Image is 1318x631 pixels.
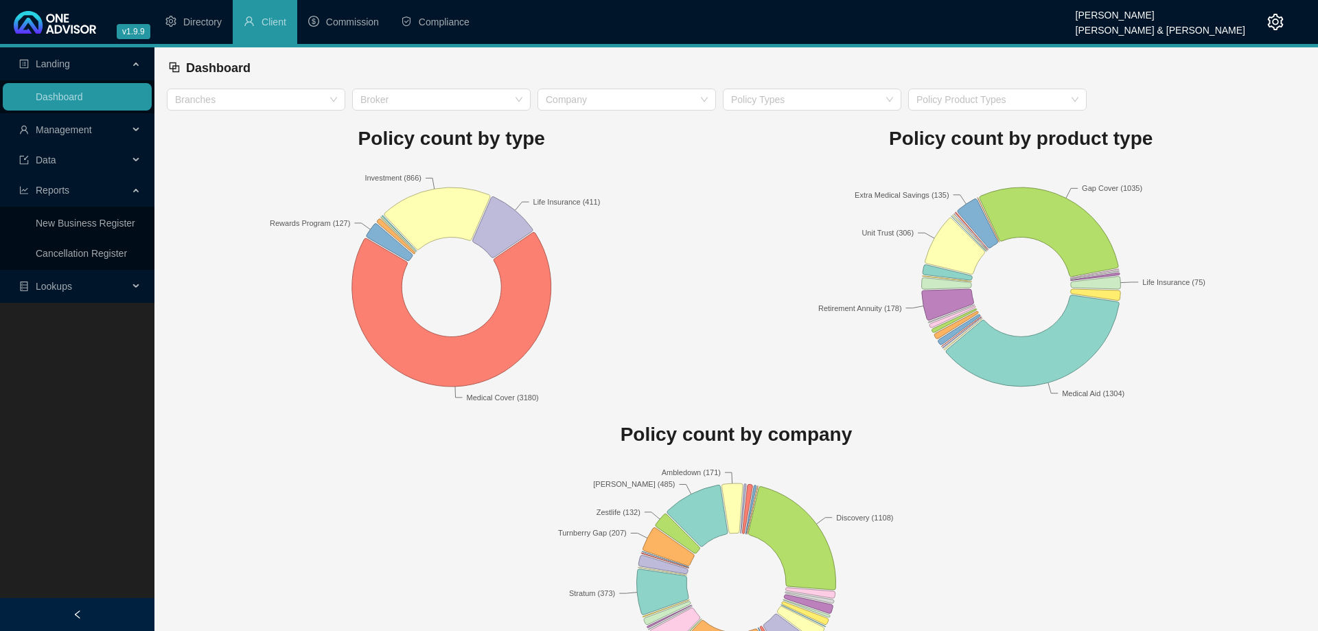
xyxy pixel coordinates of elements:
[36,124,92,135] span: Management
[183,16,222,27] span: Directory
[401,16,412,27] span: safety
[168,61,181,73] span: block
[467,393,539,401] text: Medical Cover (3180)
[36,248,127,259] a: Cancellation Register
[14,11,96,34] img: 2df55531c6924b55f21c4cf5d4484680-logo-light.svg
[36,58,70,69] span: Landing
[308,16,319,27] span: dollar
[19,185,29,195] span: line-chart
[593,480,675,488] text: [PERSON_NAME] (485)
[326,16,379,27] span: Commission
[186,61,251,75] span: Dashboard
[862,229,914,237] text: Unit Trust (306)
[533,198,601,206] text: Life Insurance (411)
[36,91,83,102] a: Dashboard
[262,16,286,27] span: Client
[1062,389,1124,397] text: Medical Aid (1304)
[1142,278,1205,286] text: Life Insurance (75)
[365,174,421,182] text: Investment (866)
[117,24,150,39] span: v1.9.9
[569,589,615,597] text: Stratum (373)
[244,16,255,27] span: user
[855,190,949,198] text: Extra Medical Savings (135)
[36,218,135,229] a: New Business Register
[36,185,69,196] span: Reports
[558,529,627,537] text: Turnberry Gap (207)
[165,16,176,27] span: setting
[36,281,72,292] span: Lookups
[836,514,893,522] text: Discovery (1108)
[19,59,29,69] span: profile
[19,282,29,291] span: database
[270,218,350,227] text: Rewards Program (127)
[19,155,29,165] span: import
[167,124,737,154] h1: Policy count by type
[818,303,902,312] text: Retirement Annuity (178)
[73,610,82,619] span: left
[1076,3,1245,19] div: [PERSON_NAME]
[419,16,470,27] span: Compliance
[737,124,1306,154] h1: Policy count by product type
[36,154,56,165] span: Data
[19,125,29,135] span: user
[167,420,1306,450] h1: Policy count by company
[597,508,640,516] text: Zestlife (132)
[662,468,721,477] text: Ambledown (171)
